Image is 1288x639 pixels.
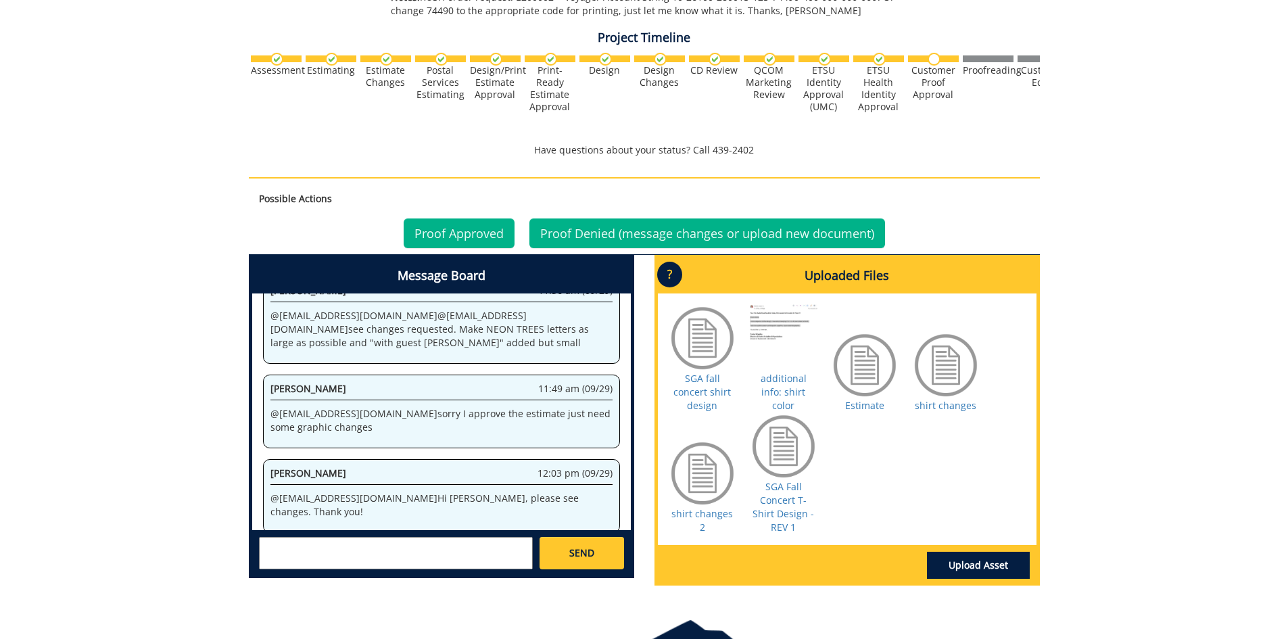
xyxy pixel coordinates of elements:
[251,64,302,76] div: Assessment
[306,64,356,76] div: Estimating
[270,467,346,479] span: [PERSON_NAME]
[599,53,612,66] img: checkmark
[657,262,682,287] p: ?
[259,537,533,569] textarea: messageToSend
[689,64,740,76] div: CD Review
[671,507,733,534] a: shirt changes 2
[490,53,502,66] img: checkmark
[673,372,731,412] a: SGA fall concert shirt design
[658,258,1036,293] h4: Uploaded Files
[853,64,904,113] div: ETSU Health Identity Approval
[380,53,393,66] img: checkmark
[798,64,849,113] div: ETSU Identity Approval (UMC)
[529,218,885,248] a: Proof Denied (message changes or upload new document)
[908,64,959,101] div: Customer Proof Approval
[845,399,884,412] a: Estimate
[249,143,1040,157] p: Have questions about your status? Call 439-2402
[753,480,814,534] a: SGA Fall Concert T-Shirt Design - REV 1
[525,64,575,113] div: Print-Ready Estimate Approval
[415,64,466,101] div: Postal Services Estimating
[325,53,338,66] img: checkmark
[544,53,557,66] img: checkmark
[963,64,1013,76] div: Proofreading
[538,467,613,480] span: 12:03 pm (09/29)
[634,64,685,89] div: Design Changes
[569,546,594,560] span: SEND
[540,537,623,569] a: SEND
[270,309,613,350] p: @ [EMAIL_ADDRESS][DOMAIN_NAME] @ [EMAIL_ADDRESS][DOMAIN_NAME] see changes requested. Make NEON TR...
[360,64,411,89] div: Estimate Changes
[928,53,940,66] img: no
[435,53,448,66] img: checkmark
[873,53,886,66] img: checkmark
[763,53,776,66] img: checkmark
[579,64,630,76] div: Design
[654,53,667,66] img: checkmark
[818,53,831,66] img: checkmark
[270,492,613,519] p: @ [EMAIL_ADDRESS][DOMAIN_NAME] Hi [PERSON_NAME], please see changes. Thank you!
[1018,64,1068,89] div: Customer Edits
[270,53,283,66] img: checkmark
[915,399,976,412] a: shirt changes
[252,258,631,293] h4: Message Board
[761,372,807,412] a: additional info: shirt color
[270,407,613,434] p: @ [EMAIL_ADDRESS][DOMAIN_NAME] sorry I approve the estimate just need some graphic changes
[538,382,613,396] span: 11:49 am (09/29)
[249,31,1040,45] h4: Project Timeline
[270,382,346,395] span: [PERSON_NAME]
[404,218,515,248] a: Proof Approved
[709,53,721,66] img: checkmark
[744,64,794,101] div: QCOM Marketing Review
[470,64,521,101] div: Design/Print Estimate Approval
[927,552,1030,579] a: Upload Asset
[259,192,332,205] strong: Possible Actions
